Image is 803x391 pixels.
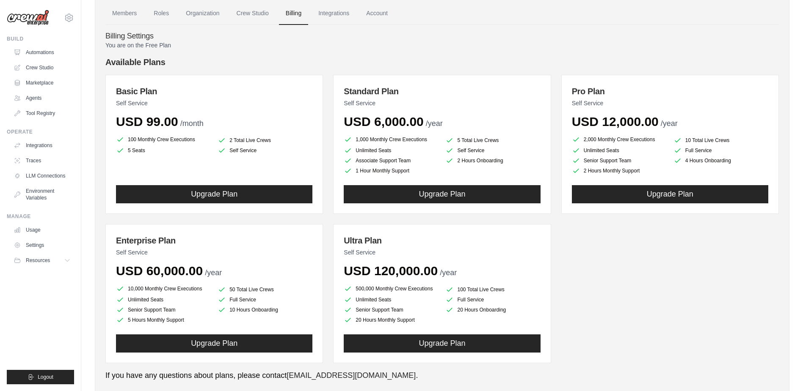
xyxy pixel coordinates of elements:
li: Full Service [673,146,768,155]
button: Upgrade Plan [116,334,312,353]
button: Upgrade Plan [344,334,540,353]
a: Agents [10,91,74,105]
li: 2 Total Live Crews [218,136,312,145]
li: 1 Hour Monthly Support [344,167,439,175]
span: /year [426,119,443,128]
a: Billing [279,2,308,25]
li: Senior Support Team [116,306,211,314]
li: Full Service [218,295,312,304]
li: 1,000 Monthly Crew Executions [344,134,439,145]
li: Self Service [218,146,312,155]
li: Unlimited Seats [344,295,439,304]
span: /year [661,119,678,128]
button: Upgrade Plan [344,185,540,203]
li: 10 Hours Onboarding [218,306,312,314]
a: Integrations [312,2,356,25]
span: USD 12,000.00 [572,115,659,129]
span: /year [440,268,457,277]
a: Crew Studio [10,61,74,74]
li: 50 Total Live Crews [218,285,312,294]
p: Self Service [572,99,768,107]
li: Senior Support Team [344,306,439,314]
li: 20 Hours Monthly Support [344,316,439,324]
button: Upgrade Plan [116,185,312,203]
a: Marketplace [10,76,74,90]
span: /year [205,268,222,277]
a: Settings [10,238,74,252]
p: If you have any questions about plans, please contact . [105,370,779,381]
span: Logout [38,374,53,380]
a: LLM Connections [10,169,74,183]
h3: Standard Plan [344,85,540,97]
h4: Available Plans [105,56,779,68]
li: Unlimited Seats [116,295,211,304]
li: Associate Support Team [344,156,439,165]
a: Tool Registry [10,107,74,120]
span: USD 60,000.00 [116,264,203,278]
span: Resources [26,257,50,264]
li: 100 Total Live Crews [445,285,540,294]
div: Manage [7,213,74,220]
a: Automations [10,46,74,59]
li: 10,000 Monthly Crew Executions [116,284,211,294]
a: Environment Variables [10,184,74,205]
p: Self Service [116,99,312,107]
button: Logout [7,370,74,384]
a: Organization [179,2,226,25]
li: Unlimited Seats [572,146,667,155]
li: 5 Total Live Crews [445,136,540,145]
h3: Ultra Plan [344,235,540,246]
a: Integrations [10,139,74,152]
li: 4 Hours Onboarding [673,156,768,165]
span: USD 6,000.00 [344,115,423,129]
a: Traces [10,154,74,167]
a: Usage [10,223,74,237]
li: 2 Hours Monthly Support [572,167,667,175]
span: USD 120,000.00 [344,264,438,278]
li: 2 Hours Onboarding [445,156,540,165]
div: Operate [7,129,74,135]
li: 100 Monthly Crew Executions [116,134,211,145]
li: 10 Total Live Crews [673,136,768,145]
div: Build [7,36,74,42]
li: Senior Support Team [572,156,667,165]
span: /month [180,119,204,128]
h3: Pro Plan [572,85,768,97]
p: Self Service [116,248,312,257]
li: 5 Seats [116,146,211,155]
a: Roles [147,2,176,25]
li: Unlimited Seats [344,146,439,155]
h4: Billing Settings [105,32,779,41]
li: 5 Hours Monthly Support [116,316,211,324]
p: You are on the Free Plan [105,41,779,49]
h3: Enterprise Plan [116,235,312,246]
a: Account [359,2,395,25]
button: Resources [10,254,74,267]
li: Full Service [445,295,540,304]
a: Members [105,2,143,25]
a: [EMAIL_ADDRESS][DOMAIN_NAME] [287,371,416,380]
li: Self Service [445,146,540,155]
span: USD 99.00 [116,115,178,129]
li: 500,000 Monthly Crew Executions [344,284,439,294]
h3: Basic Plan [116,85,312,97]
p: Self Service [344,99,540,107]
li: 2,000 Monthly Crew Executions [572,134,667,145]
button: Upgrade Plan [572,185,768,203]
img: Logo [7,10,49,26]
p: Self Service [344,248,540,257]
li: 20 Hours Onboarding [445,306,540,314]
a: Crew Studio [230,2,276,25]
iframe: Chat Widget [761,350,803,391]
